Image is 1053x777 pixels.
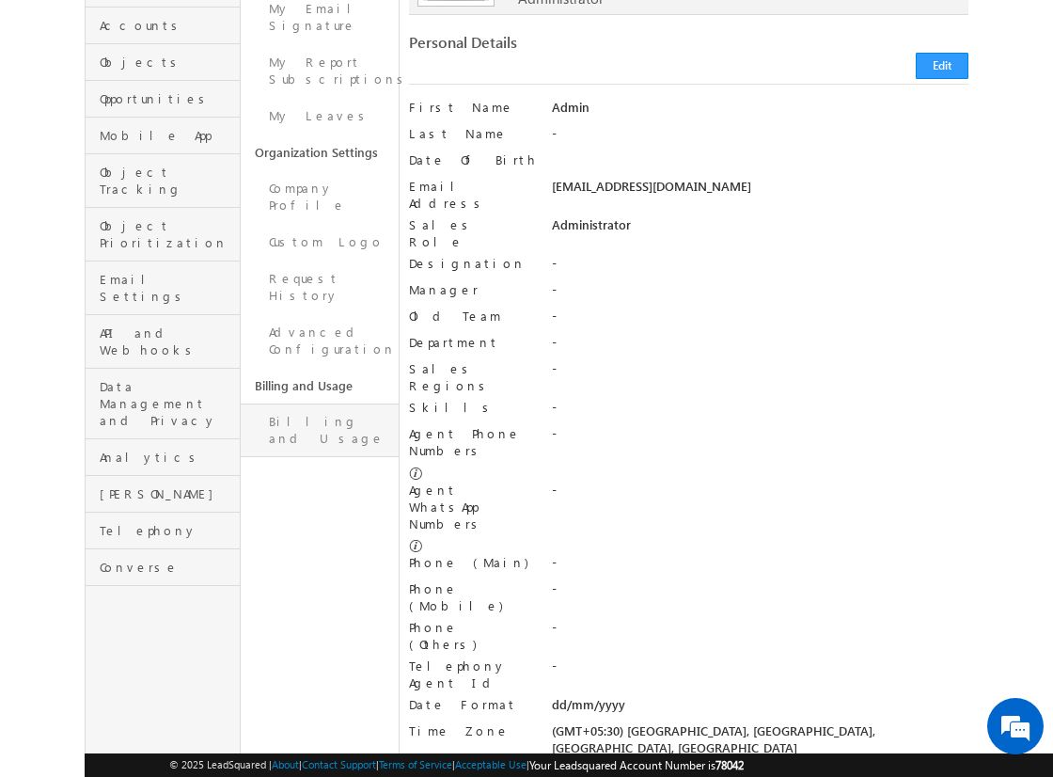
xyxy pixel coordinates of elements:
[409,360,540,394] label: Sales Regions
[86,369,240,439] a: Data Management and Privacy
[86,154,240,208] a: Object Tracking
[100,325,235,358] span: API and Webhooks
[409,334,540,351] label: Department
[100,559,235,576] span: Converse
[409,308,540,325] label: Old Team
[86,8,240,44] a: Accounts
[529,758,744,772] span: Your Leadsquared Account Number is
[241,261,399,314] a: Request History
[100,164,235,198] span: Object Tracking
[100,271,235,305] span: Email Settings
[100,378,235,429] span: Data Management and Privacy
[241,224,399,261] a: Custom Logo
[86,81,240,118] a: Opportunities
[409,216,540,250] label: Sales Role
[100,449,235,466] span: Analytics
[552,619,968,645] div: -
[86,262,240,315] a: Email Settings
[409,425,540,459] label: Agent Phone Numbers
[409,178,540,212] label: Email Address
[409,255,540,272] label: Designation
[169,756,744,774] span: © 2025 LeadSquared | | | | |
[552,178,968,204] div: [EMAIL_ADDRESS][DOMAIN_NAME]
[552,554,968,580] div: -
[86,208,240,262] a: Object Prioritization
[916,53,968,79] button: Edit
[100,217,235,251] span: Object Prioritization
[552,255,968,281] div: -
[552,399,968,425] div: -
[100,127,235,144] span: Mobile App
[715,758,744,772] span: 78042
[409,281,540,298] label: Manager
[241,368,399,404] a: Billing and Usage
[409,125,540,142] label: Last Name
[241,135,399,170] a: Organization Settings
[409,619,540,653] label: Phone (Others)
[100,54,235,71] span: Objects
[409,722,540,739] label: Time Zone
[455,758,526,770] a: Acceptable Use
[86,476,240,513] a: [PERSON_NAME]
[272,758,299,770] a: About
[241,98,399,135] a: My Leaves
[552,125,968,151] div: -
[86,439,240,476] a: Analytics
[241,170,399,224] a: Company Profile
[552,722,968,756] div: (GMT+05:30) [GEOGRAPHIC_DATA], [GEOGRAPHIC_DATA], [GEOGRAPHIC_DATA], [GEOGRAPHIC_DATA]
[86,44,240,81] a: Objects
[86,118,240,154] a: Mobile App
[552,696,968,722] div: dd/mm/yyyy
[409,482,540,532] label: Agent WhatsApp Numbers
[552,308,968,334] div: -
[409,580,540,614] label: Phone (Mobile)
[241,314,399,368] a: Advanced Configuration
[86,315,240,369] a: API and Webhooks
[100,485,235,502] span: [PERSON_NAME]
[552,425,968,452] div: -
[100,90,235,107] span: Opportunities
[552,580,968,607] div: -
[409,658,540,691] label: Telephony Agent Id
[552,482,968,508] div: -
[552,334,968,360] div: -
[409,399,540,416] label: Skills
[409,151,540,168] label: Date Of Birth
[302,758,376,770] a: Contact Support
[86,513,240,549] a: Telephony
[100,17,235,34] span: Accounts
[552,281,968,308] div: -
[552,216,968,243] div: Administrator
[552,658,968,684] div: -
[409,99,540,116] label: First Name
[409,696,540,713] label: Date Format
[241,44,399,98] a: My Report Subscriptions
[552,360,968,387] div: -
[552,99,968,125] div: Admin
[409,34,683,60] div: Personal Details
[409,554,540,571] label: Phone (Main)
[241,404,399,457] a: Billing and Usage
[86,549,240,586] a: Converse
[379,758,452,770] a: Terms of Service
[100,522,235,539] span: Telephony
